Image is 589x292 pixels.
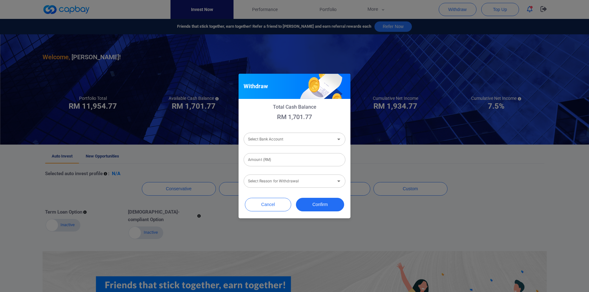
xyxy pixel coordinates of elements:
[296,198,344,211] button: Confirm
[244,104,345,110] p: Total Cash Balance
[334,135,343,144] button: Open
[245,198,291,211] button: Cancel
[244,113,345,121] p: RM 1,701.77
[244,83,268,90] h5: Withdraw
[334,177,343,186] button: Open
